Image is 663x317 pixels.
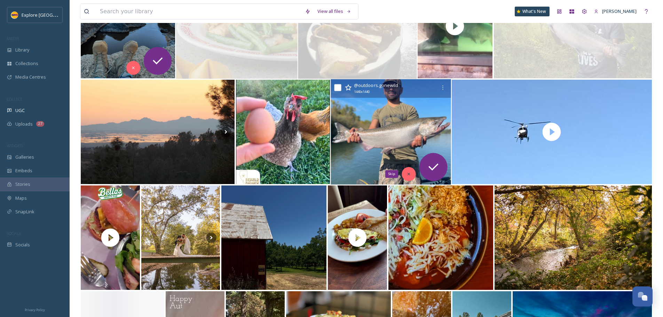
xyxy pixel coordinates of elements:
img: Well, look at that, it's officially Fall! 🍂 Our hometown of Chico, CA has some absolutely beautif... [495,185,652,290]
img: thumbnail [79,185,142,290]
img: thumbnail [452,80,652,184]
a: Privacy Policy [25,305,45,314]
a: View all files [314,5,355,18]
span: UGC [15,107,25,114]
input: Search your library [96,4,301,19]
img: Yesterday’s Chromer 🎣 #salmon #buck #fishing #americanriver #featherriver #norcal #outdoors [331,79,451,185]
img: 📣📣 Our end of season sale has arrived! 📣📣 Subscribers to our email list have already been enjoyin... [221,185,326,290]
img: Butte%20County%20logo.png [11,11,18,18]
span: 1440 x 1440 [354,89,370,95]
div: Skip [385,170,398,178]
span: Library [15,47,29,53]
span: SOCIALS [7,231,21,236]
span: COLLECT [7,96,22,102]
span: Privacy Policy [25,308,45,312]
button: Open Chat [632,286,653,307]
span: Uploads [15,121,33,127]
span: Media Centres [15,74,46,80]
span: MEDIA [7,36,19,41]
img: Happy First Day of Fall! 🍁 I love Autumn weddings because of the inherently rich and warm colors ... [141,185,220,290]
span: @ outdoors.gonewild [354,82,398,88]
img: When the first bite makes you top mid-convo...yeah its THAT good. La Fiesta open today till 8pm o... [388,185,493,290]
span: Stories [15,181,30,188]
img: 🥚 Ridge folk know there’s nothing quite like the joy of fresh eggs from our own backyard flocks. ... [236,80,330,184]
span: Collections [15,60,38,67]
img: thumbnail [326,185,389,290]
a: What's New [515,7,550,16]
span: Maps [15,195,27,201]
div: 27 [36,121,44,127]
a: [PERSON_NAME] [591,5,640,18]
span: Explore [GEOGRAPHIC_DATA] [22,11,83,18]
span: WIDGETS [7,143,23,148]
span: [PERSON_NAME] [602,8,637,14]
img: Winter 2017 This was the view from the place we were living in Paradise, California. At the base ... [81,80,235,184]
span: Galleries [15,154,34,160]
span: Embeds [15,167,32,174]
span: Socials [15,241,30,248]
span: SnapLink [15,208,34,215]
